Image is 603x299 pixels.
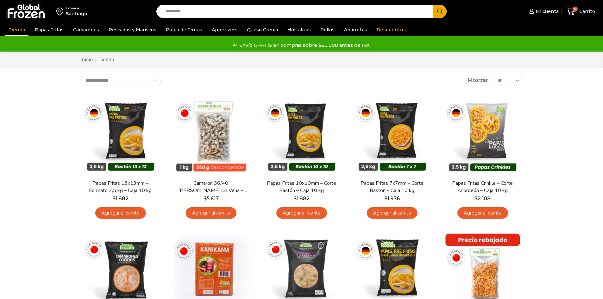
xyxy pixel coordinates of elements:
a: Papas Fritas 7x7mm – Corte Bastón – Caja 10 kg [355,180,428,194]
a: Papas Fritas 10x10mm – Corte Bastón – Caja 10 kg [265,180,338,194]
a: Inicio [80,56,93,64]
a: Tienda [5,24,28,36]
span: $ [384,196,387,202]
a: Appetizers [209,24,241,36]
nav: Breadcrumb [80,56,114,64]
a: Descuentos [374,24,409,36]
bdi: 5.617 [204,196,219,202]
a: Pescados y Mariscos [105,24,160,36]
span: $ [474,196,478,202]
span: $ [112,196,116,202]
span: $ [204,196,207,202]
a: Queso Crema [244,24,281,36]
span: Carrito [578,8,595,15]
bdi: 2.108 [474,196,491,202]
a: Papas Fritas [32,24,67,36]
a: Camarón 36/40 [PERSON_NAME] sin Vena – Bronze – Caja 10 kg [174,180,247,194]
a: Abarrotes [341,24,370,36]
a: Pollos [317,24,338,36]
span: $ [293,196,297,202]
bdi: 1.882 [293,196,310,202]
a: Agregar al carrito: “Papas Fritas Crinkle - Corte Acordeón - Caja 10 kg” [457,207,508,219]
span: Mi cuenta [534,8,559,15]
select: Pedido de la tienda [80,76,161,85]
img: address-field-icon.svg [56,6,66,17]
a: Hortalizas [284,24,314,36]
a: Agregar al carrito: “Papas Fritas 13x13mm - Formato 2,5 kg - Caja 10 kg” [95,207,146,219]
a: 0 Carrito [565,4,597,19]
a: Pulpa de Frutas [163,24,205,36]
bdi: 1.882 [112,196,129,202]
a: Agregar al carrito: “Camarón 36/40 Crudo Pelado sin Vena - Bronze - Caja 10 kg” [186,207,236,219]
span: Mostrar [468,77,488,84]
h1: Tienda [98,57,114,63]
bdi: 1.976 [384,196,400,202]
a: Papas Fritas Crinkle – Corte Acordeón – Caja 10 kg [446,180,519,194]
a: Agregar al carrito: “Papas Fritas 10x10mm - Corte Bastón - Caja 10 kg” [276,207,327,219]
button: Search button [433,5,447,18]
a: Agregar al carrito: “Papas Fritas 7x7mm - Corte Bastón - Caja 10 kg” [367,207,418,219]
div: Enviar a [66,6,87,10]
a: Mi cuenta [528,5,559,18]
a: Papas Fritas 13x13mm – Formato 2,5 kg – Caja 10 kg [84,180,157,194]
a: Camarones [70,24,102,36]
span: 0 [573,7,578,12]
div: Santiago [66,10,87,17]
